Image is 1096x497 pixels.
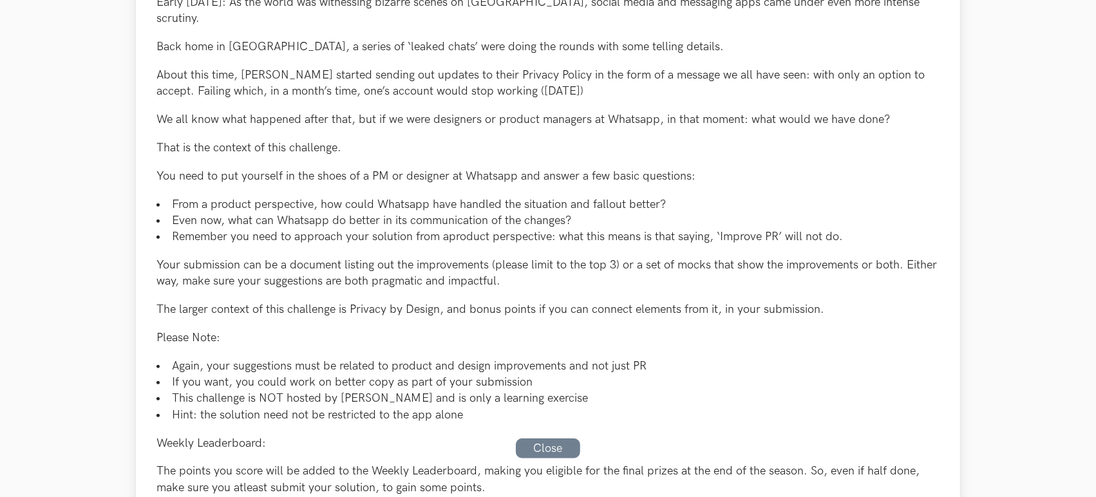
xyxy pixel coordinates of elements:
[156,301,940,317] p: The larger context of this challenge is Privacy by Design, and bonus points if you can connect el...
[156,436,266,450] b: Weekly Leaderboard:
[156,140,940,156] p: That is the context of this challenge.
[156,463,940,495] p: The points you score will be added to the Weekly Leaderboard, making you eligible for the final p...
[156,390,940,406] li: This challenge is NOT hosted by [PERSON_NAME] and is only a learning exercise
[156,39,940,55] p: Back home in [GEOGRAPHIC_DATA], a series of ‘leaked chats’ were doing the rounds with some tellin...
[449,230,552,243] b: product perspective
[156,407,940,423] li: Hint: the solution need not be restricted to the app alone
[156,67,940,99] p: About this time, [PERSON_NAME] started sending out updates to their Privacy Policy in the form of...
[156,111,940,127] p: We all know what happened after that, but if we were designers or product managers at Whatsapp, i...
[516,438,580,458] a: Close
[156,358,940,374] li: Again, your suggestions must be related to product and design improvements and not just PR
[156,168,940,184] p: You need to put yourself in the shoes of a PM or designer at Whatsapp and answer a few basic ques...
[156,331,220,344] b: Please Note:
[156,229,940,245] li: Remember you need to approach your solution from a : what this means is that saying, ‘Improve PR’...
[156,196,940,212] li: From a product perspective, how could Whatsapp have handled the situation and fallout better?
[156,374,940,390] li: If you want, you could work on better copy as part of your submission
[156,257,940,289] p: Your submission can be a document listing out the improvements (please limit to the top 3) or a s...
[156,212,940,229] li: Even now, what can Whatsapp do better in its communication of the changes?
